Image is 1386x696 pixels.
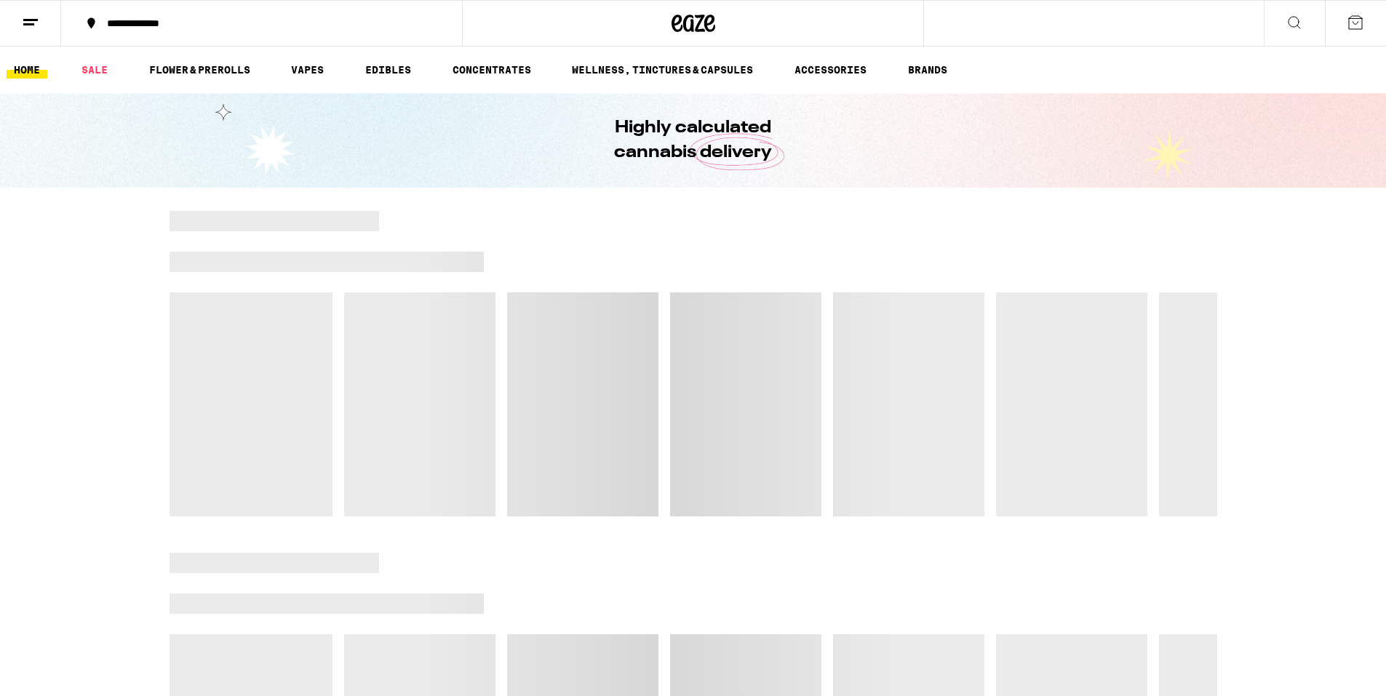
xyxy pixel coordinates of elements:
[74,61,115,79] a: SALE
[445,61,538,79] a: CONCENTRATES
[901,61,955,79] a: BRANDS
[142,61,258,79] a: FLOWER & PREROLLS
[787,61,874,79] a: ACCESSORIES
[284,61,331,79] a: VAPES
[358,61,418,79] a: EDIBLES
[7,61,47,79] a: HOME
[565,61,760,79] a: WELLNESS, TINCTURES & CAPSULES
[573,116,813,165] h1: Highly calculated cannabis delivery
